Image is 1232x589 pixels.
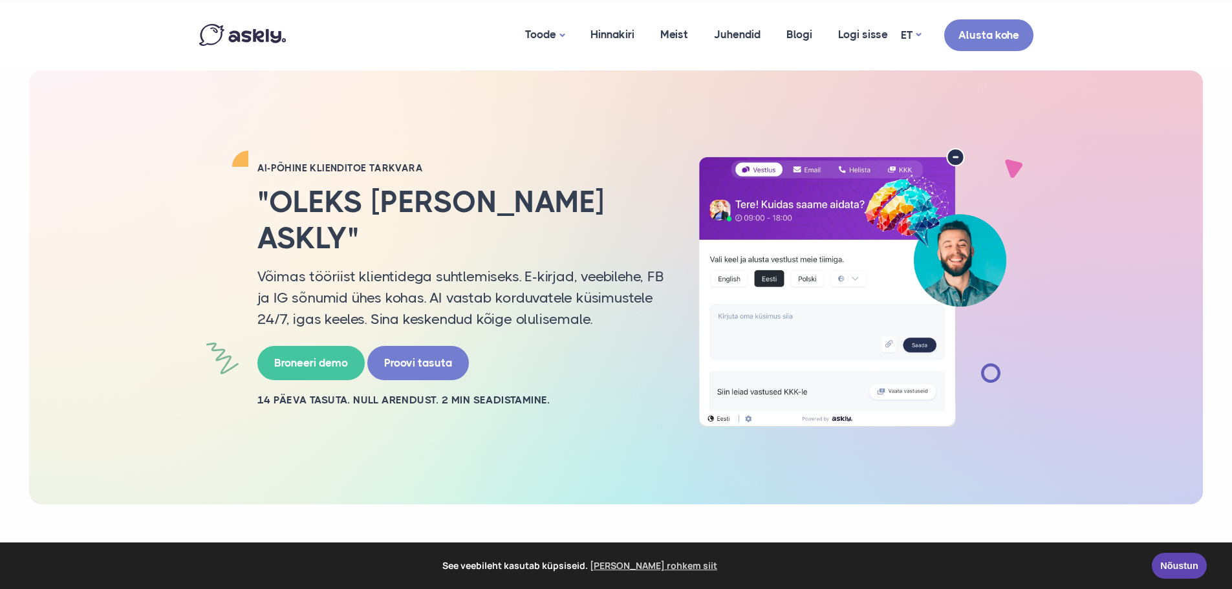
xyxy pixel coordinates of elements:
[257,393,665,407] h2: 14 PÄEVA TASUTA. NULL ARENDUST. 2 MIN SEADISTAMINE.
[19,556,1143,575] span: See veebileht kasutab küpsiseid.
[701,3,773,66] a: Juhendid
[825,3,901,66] a: Logi sisse
[257,162,665,175] h2: AI-PÕHINE KLIENDITOE TARKVARA
[257,184,665,255] h2: "Oleks [PERSON_NAME] Askly"
[512,3,578,67] a: Toode
[647,3,701,66] a: Meist
[578,3,647,66] a: Hinnakiri
[1152,553,1207,579] a: Nõustun
[257,346,365,380] a: Broneeri demo
[773,3,825,66] a: Blogi
[199,24,286,46] img: Askly
[901,26,921,45] a: ET
[257,266,665,330] p: Võimas tööriist klientidega suhtlemiseks. E-kirjad, veebilehe, FB ja IG sõnumid ühes kohas. AI va...
[684,148,1021,427] img: AI multilingual chat
[588,556,719,575] a: learn more about cookies
[367,346,469,380] a: Proovi tasuta
[944,19,1033,51] a: Alusta kohe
